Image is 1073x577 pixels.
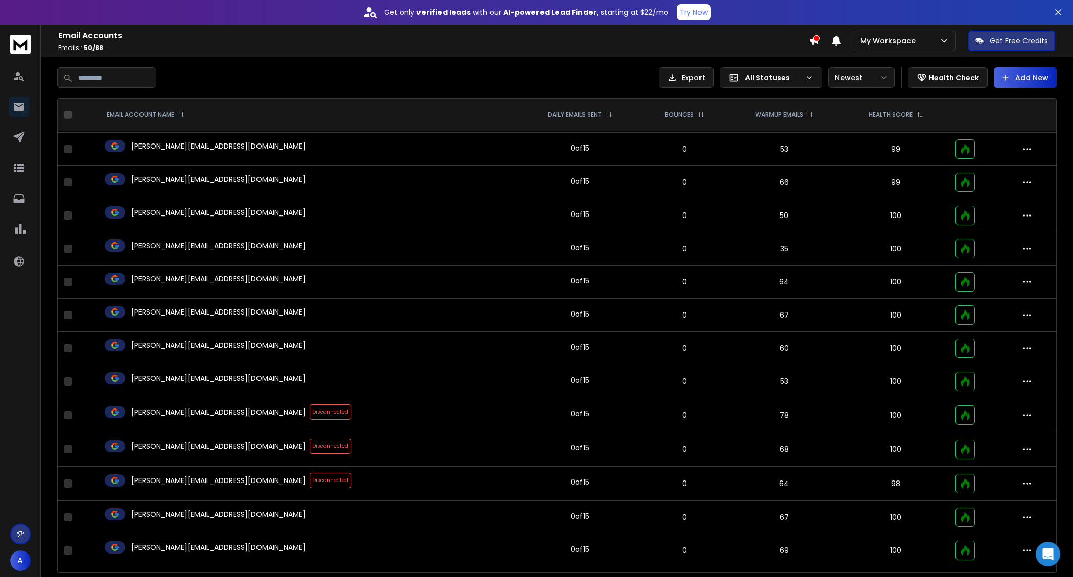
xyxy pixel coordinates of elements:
p: [PERSON_NAME][EMAIL_ADDRESS][DOMAIN_NAME] [131,475,306,486]
p: [PERSON_NAME][EMAIL_ADDRESS][DOMAIN_NAME] [131,241,306,251]
button: Add New [994,67,1057,88]
div: 0 of 15 [571,276,589,286]
span: Disconnected [310,473,351,488]
p: 0 [648,376,721,387]
p: [PERSON_NAME][EMAIL_ADDRESS][DOMAIN_NAME] [131,509,306,519]
div: 0 of 15 [571,544,589,555]
div: 0 of 15 [571,309,589,319]
div: 0 of 15 [571,342,589,352]
button: Get Free Credits [968,31,1055,51]
p: 0 [648,277,721,287]
td: 100 [842,199,950,232]
button: Newest [828,67,895,88]
div: Open Intercom Messenger [1036,542,1060,566]
p: 0 [648,545,721,556]
p: 0 [648,343,721,353]
p: [PERSON_NAME][EMAIL_ADDRESS][DOMAIN_NAME] [131,441,306,451]
p: [PERSON_NAME][EMAIL_ADDRESS][DOMAIN_NAME] [131,542,306,552]
td: 68 [727,432,842,467]
td: 100 [842,534,950,567]
p: 0 [648,444,721,454]
td: 64 [727,467,842,501]
div: 0 of 15 [571,443,589,453]
p: Health Check [929,73,979,83]
p: DAILY EMAILS SENT [548,111,602,119]
p: [PERSON_NAME][EMAIL_ADDRESS][DOMAIN_NAME] [131,207,306,218]
p: [PERSON_NAME][EMAIL_ADDRESS][DOMAIN_NAME] [131,274,306,284]
p: [PERSON_NAME][EMAIL_ADDRESS][DOMAIN_NAME] [131,141,306,151]
p: Get only with our starting at $22/mo [384,7,668,17]
td: 53 [727,133,842,166]
img: logo [10,35,31,54]
td: 100 [842,266,950,299]
div: 0 of 15 [571,209,589,220]
td: 100 [842,501,950,534]
p: 0 [648,512,721,522]
div: 0 of 15 [571,143,589,153]
p: [PERSON_NAME][EMAIL_ADDRESS][DOMAIN_NAME] [131,307,306,317]
td: 67 [727,299,842,332]
div: 0 of 15 [571,511,589,521]
button: A [10,550,31,571]
p: My Workspace [860,36,920,46]
td: 66 [727,166,842,199]
td: 53 [727,365,842,398]
div: 0 of 15 [571,243,589,253]
td: 98 [842,467,950,501]
p: 0 [648,478,721,489]
p: [PERSON_NAME][EMAIL_ADDRESS][DOMAIN_NAME] [131,373,306,383]
td: 100 [842,398,950,432]
td: 60 [727,332,842,365]
td: 100 [842,232,950,266]
td: 100 [842,432,950,467]
td: 67 [727,501,842,534]
p: [PERSON_NAME][EMAIL_ADDRESS][DOMAIN_NAME] [131,340,306,350]
td: 69 [727,534,842,567]
strong: verified leads [416,7,471,17]
div: 0 of 15 [571,375,589,386]
p: Try Now [680,7,708,17]
span: Disconnected [310,439,351,454]
p: 0 [648,244,721,254]
p: [PERSON_NAME][EMAIL_ADDRESS][DOMAIN_NAME] [131,174,306,184]
button: Try Now [677,4,711,20]
p: [PERSON_NAME][EMAIL_ADDRESS][DOMAIN_NAME] [131,407,306,417]
p: 0 [648,310,721,320]
p: 0 [648,177,721,187]
h1: Email Accounts [58,30,809,42]
button: Export [659,67,714,88]
p: WARMUP EMAILS [755,111,803,119]
td: 100 [842,332,950,365]
td: 100 [842,299,950,332]
div: EMAIL ACCOUNT NAME [107,111,184,119]
td: 35 [727,232,842,266]
button: Health Check [908,67,988,88]
span: 50 / 88 [84,43,103,52]
span: Disconnected [310,404,351,420]
p: 0 [648,210,721,221]
p: Get Free Credits [990,36,1048,46]
p: 0 [648,410,721,420]
p: BOUNCES [665,111,694,119]
td: 64 [727,266,842,299]
strong: AI-powered Lead Finder, [503,7,599,17]
div: 0 of 15 [571,408,589,419]
p: All Statuses [745,73,801,83]
p: 0 [648,144,721,154]
td: 100 [842,365,950,398]
td: 99 [842,166,950,199]
td: 50 [727,199,842,232]
p: HEALTH SCORE [869,111,913,119]
div: 0 of 15 [571,176,589,186]
p: Emails : [58,44,809,52]
div: 0 of 15 [571,477,589,487]
td: 78 [727,398,842,432]
td: 99 [842,133,950,166]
